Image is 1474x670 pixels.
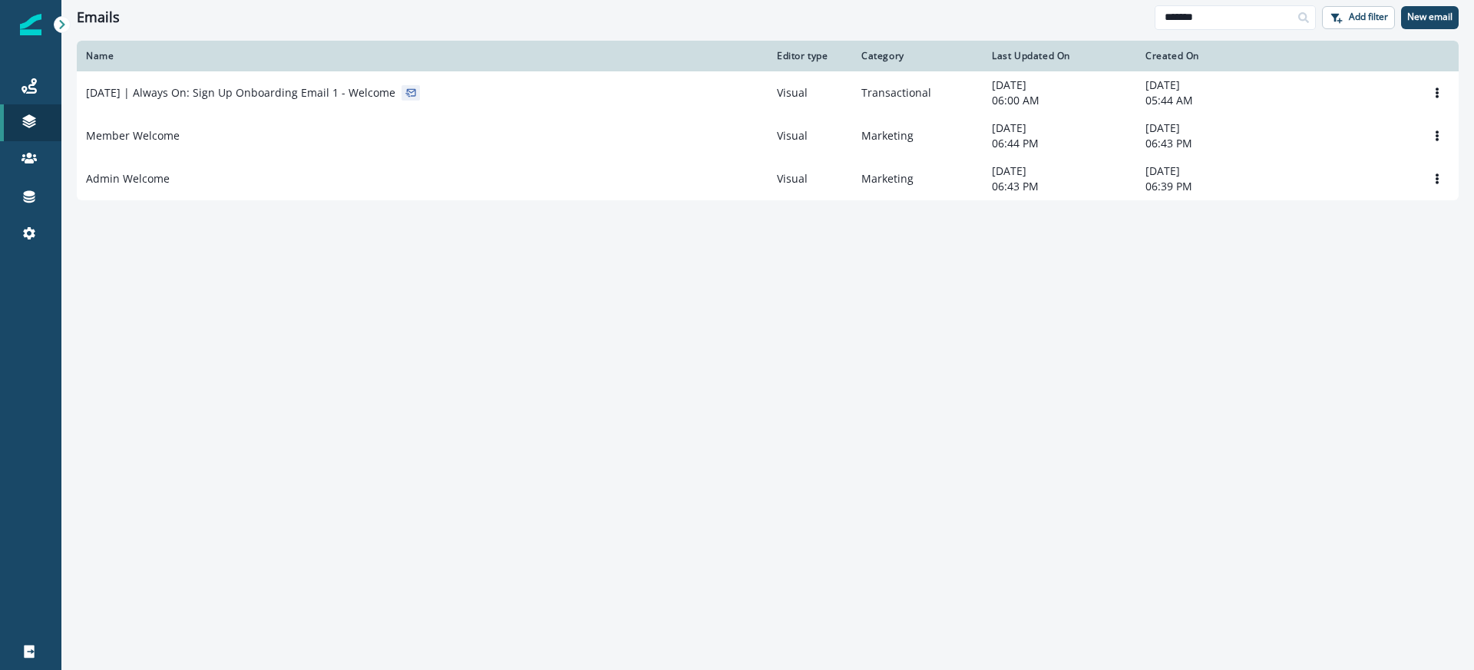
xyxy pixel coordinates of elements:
[861,50,973,62] div: Category
[77,9,120,26] h1: Emails
[1425,124,1449,147] button: Options
[768,114,852,157] td: Visual
[77,71,1459,114] a: [DATE] | Always On: Sign Up Onboarding Email 1 - WelcomeVisualTransactional[DATE]06:00 AM[DATE]05...
[1349,12,1388,22] p: Add filter
[1145,93,1281,108] p: 05:44 AM
[86,50,758,62] div: Name
[992,93,1127,108] p: 06:00 AM
[1425,167,1449,190] button: Options
[777,50,843,62] div: Editor type
[992,50,1127,62] div: Last Updated On
[86,171,170,186] p: Admin Welcome
[852,114,983,157] td: Marketing
[1145,179,1281,194] p: 06:39 PM
[992,78,1127,93] p: [DATE]
[768,157,852,200] td: Visual
[768,71,852,114] td: Visual
[1145,120,1281,136] p: [DATE]
[86,85,395,101] p: [DATE] | Always On: Sign Up Onboarding Email 1 - Welcome
[1145,78,1281,93] p: [DATE]
[77,114,1459,157] a: Member WelcomeVisualMarketing[DATE]06:44 PM[DATE]06:43 PMOptions
[992,163,1127,179] p: [DATE]
[992,179,1127,194] p: 06:43 PM
[992,136,1127,151] p: 06:44 PM
[1145,163,1281,179] p: [DATE]
[1425,81,1449,104] button: Options
[992,120,1127,136] p: [DATE]
[1145,50,1281,62] div: Created On
[1145,136,1281,151] p: 06:43 PM
[86,128,180,144] p: Member Welcome
[852,157,983,200] td: Marketing
[1407,12,1453,22] p: New email
[1322,6,1395,29] button: Add filter
[20,14,41,35] img: Inflection
[1401,6,1459,29] button: New email
[852,71,983,114] td: Transactional
[77,157,1459,200] a: Admin WelcomeVisualMarketing[DATE]06:43 PM[DATE]06:39 PMOptions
